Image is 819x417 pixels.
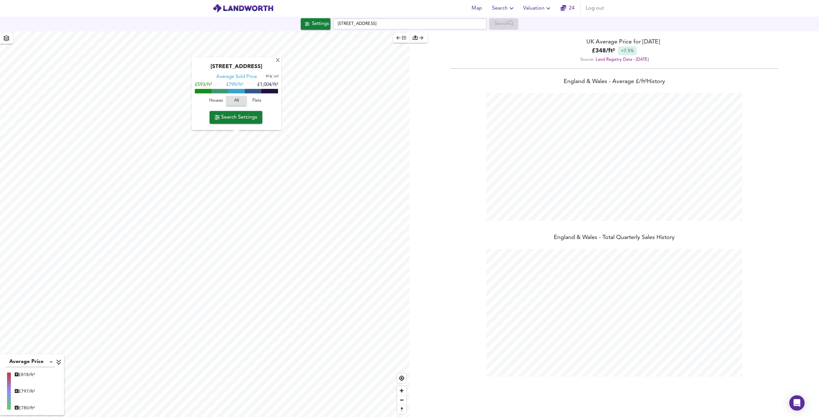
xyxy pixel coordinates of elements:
[618,46,637,55] div: +7.5%
[312,20,329,28] div: Settings
[489,2,518,15] button: Search
[466,2,487,15] button: Map
[301,18,330,30] button: Settings
[207,97,225,105] span: Houses
[210,111,262,124] button: Search Settings
[592,47,615,55] b: £ 348 / ft²
[492,4,515,13] span: Search
[6,357,55,367] div: Average Price
[409,38,819,46] div: UK Average Price for [DATE]
[215,113,257,122] span: Search Settings
[409,55,819,64] div: Source:
[397,405,406,414] button: Reset bearing to north
[229,97,243,105] span: All
[274,75,279,79] span: m²
[195,83,212,88] span: £593/ft²
[15,405,35,411] div: £ 780/ft²
[15,372,35,378] div: £ 818/ft²
[397,386,406,395] button: Zoom in
[523,4,552,13] span: Valuation
[397,395,406,405] button: Zoom out
[521,2,555,15] button: Valuation
[212,4,274,13] img: logo
[195,64,278,74] div: [STREET_ADDRESS]
[248,97,266,105] span: Flats
[206,96,226,106] button: Houses
[409,234,819,243] div: England & Wales - Total Quarterly Sales History
[409,78,819,87] div: England & Wales - Average £/ ft² History
[583,2,607,15] button: Log out
[266,75,269,79] span: ft²
[226,96,247,106] button: All
[586,4,604,13] span: Log out
[789,395,805,411] div: Open Intercom Messenger
[397,374,406,383] button: Find my location
[247,96,267,106] button: Flats
[333,19,487,29] input: Enter a location...
[561,4,575,13] a: 24
[275,58,281,64] div: X
[596,58,648,62] a: Land Registry Data - [DATE]
[557,2,578,15] button: 24
[15,388,35,395] div: £ 797/ft²
[226,83,243,88] span: £ 799/ft²
[469,4,484,13] span: Map
[257,83,278,88] span: £1,004/ft²
[216,74,257,81] div: Average Sold Price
